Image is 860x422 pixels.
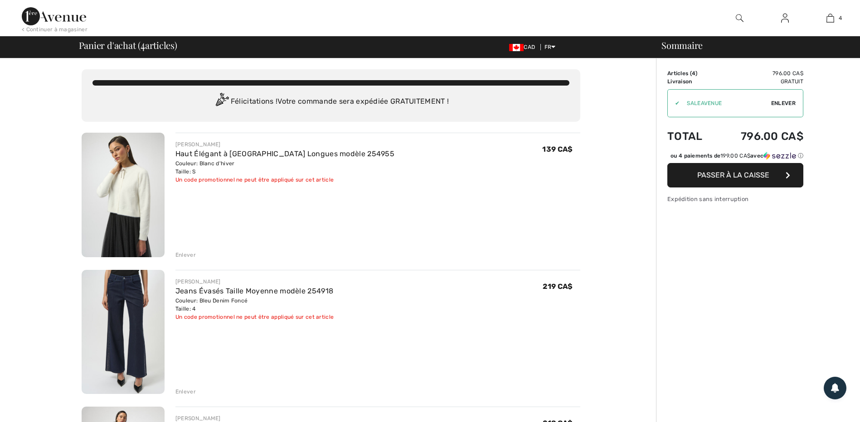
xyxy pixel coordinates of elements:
[82,133,165,257] img: Haut Élégant à Manches Longues modèle 254955
[175,297,334,313] div: Couleur: Bleu Denim Foncé Taille: 4
[175,278,334,286] div: [PERSON_NAME]
[509,44,539,50] span: CAD
[826,13,834,24] img: Mon panier
[509,44,524,51] img: Canadian Dollar
[141,38,145,50] span: 4
[175,140,394,149] div: [PERSON_NAME]
[651,41,855,50] div: Sommaire
[22,25,87,34] div: < Continuer à magasiner
[175,149,394,158] a: Haut Élégant à [GEOGRAPHIC_DATA] Longues modèle 254955
[671,152,803,160] div: ou 4 paiements de avec
[82,270,165,394] img: Jeans Évasés Taille Moyenne modèle 254918
[763,152,796,160] img: Sezzle
[680,90,771,117] input: Code promo
[213,93,231,111] img: Congratulation2.svg
[839,14,842,22] span: 4
[736,13,743,24] img: recherche
[544,44,556,50] span: FR
[808,13,852,24] a: 4
[781,13,789,24] img: Mes infos
[175,313,334,321] div: Un code promotionnel ne peut être appliqué sur cet article
[771,99,796,107] span: Enlever
[667,163,803,187] button: Passer à la caisse
[92,93,569,111] div: Félicitations ! Votre commande sera expédiée GRATUITEMENT !
[697,171,769,179] span: Passer à la caisse
[667,69,716,77] td: Articles ( )
[175,388,196,396] div: Enlever
[667,152,803,163] div: ou 4 paiements de199.00 CA$avecSezzle Cliquez pour en savoir plus sur Sezzle
[79,41,177,50] span: Panier d'achat ( articles)
[774,13,796,24] a: Se connecter
[175,176,394,184] div: Un code promotionnel ne peut être appliqué sur cet article
[668,99,680,107] div: ✔
[667,121,716,152] td: Total
[22,7,86,25] img: 1ère Avenue
[175,287,333,295] a: Jeans Évasés Taille Moyenne modèle 254918
[716,121,803,152] td: 796.00 CA$
[692,70,695,77] span: 4
[175,251,196,259] div: Enlever
[716,77,803,86] td: Gratuit
[175,159,394,176] div: Couleur: Blanc d'hiver Taille: S
[542,145,573,153] span: 139 CA$
[667,195,803,203] div: Expédition sans interruption
[667,77,716,86] td: Livraison
[543,282,573,291] span: 219 CA$
[720,153,750,159] span: 199.00 CA$
[716,69,803,77] td: 796.00 CA$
